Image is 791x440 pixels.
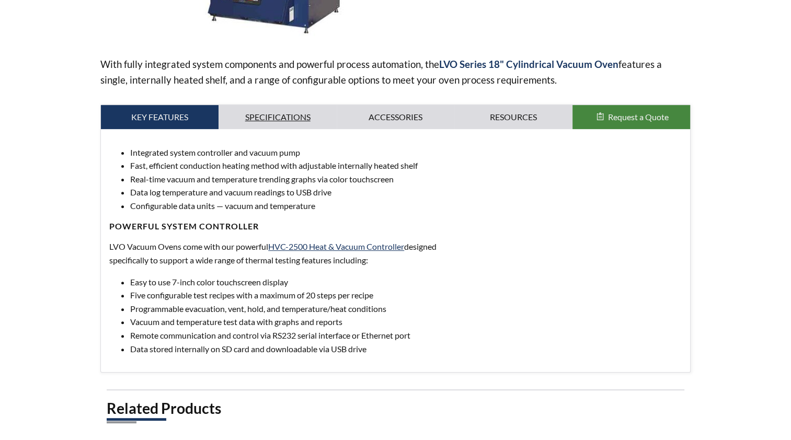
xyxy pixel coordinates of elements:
button: Request a Quote [572,105,690,129]
li: Data stored internally on SD card and downloadable via USB drive [130,342,682,356]
h4: POWERFUL SYSTEM CONTROLLER [109,221,682,232]
a: Specifications [219,105,336,129]
a: Key Features [101,105,219,129]
a: HVC-2500 Heat & Vacuum Controller [268,241,404,251]
a: Resources [454,105,572,129]
li: Remote communication and control via RS232 serial interface or Ethernet port [130,329,682,342]
li: Vacuum and temperature test data with graphs and reports [130,315,682,329]
p: LVO Vacuum Ovens come with our powerful designed specifically to support a wide range of thermal ... [109,240,460,267]
strong: LVO Series 18" Cylindrical Vacuum Oven [439,58,618,70]
li: Real-time vacuum and temperature trending graphs via color touchscreen [130,172,682,186]
li: Data log temperature and vacuum readings to USB drive [130,186,682,199]
li: Fast, efficient conduction heating method with adjustable internally heated shelf [130,159,682,172]
p: With fully integrated system components and powerful process automation, the features a single, i... [100,56,691,88]
a: Accessories [337,105,454,129]
li: Integrated system controller and vacuum pump [130,146,682,159]
li: Programmable evacuation, vent, hold, and temperature/heat conditions [130,302,682,316]
li: Easy to use 7-inch color touchscreen display [130,275,682,289]
li: Five configurable test recipes with a maximum of 20 steps per recipe [130,288,682,302]
span: Request a Quote [608,112,669,122]
h2: Related Products [107,399,684,418]
li: Configurable data units — vacuum and temperature [130,199,682,213]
